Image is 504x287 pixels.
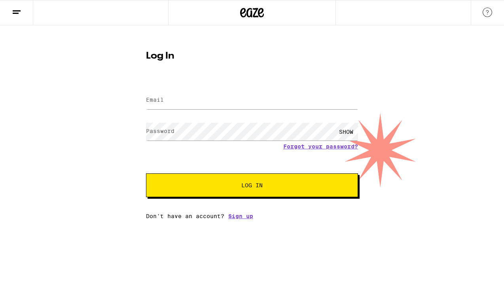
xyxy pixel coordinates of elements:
[146,97,164,103] label: Email
[146,213,358,219] div: Don't have an account?
[5,6,57,12] span: Hi. Need any help?
[146,91,358,109] input: Email
[334,123,358,141] div: SHOW
[283,143,358,150] a: Forgot your password?
[241,182,263,188] span: Log In
[146,128,174,134] label: Password
[228,213,253,219] a: Sign up
[146,173,358,197] button: Log In
[146,51,358,61] h1: Log In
